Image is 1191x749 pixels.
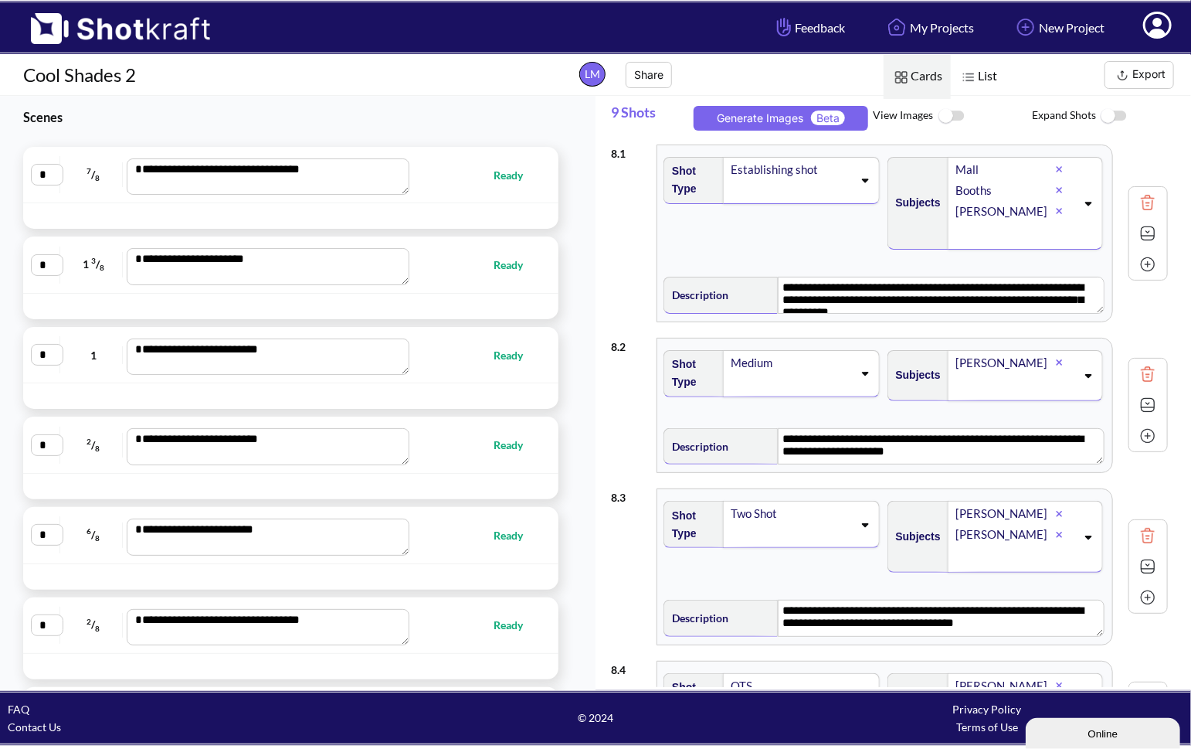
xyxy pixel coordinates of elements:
[664,158,716,202] span: Shot Type
[792,718,1183,736] div: Terms of Use
[1001,7,1116,48] a: New Project
[87,437,91,446] span: 2
[494,166,538,184] span: Ready
[91,256,96,265] span: 3
[874,100,1033,133] span: View Images
[494,526,538,544] span: Ready
[399,709,791,727] span: © 2024
[664,675,716,718] span: Shot Type
[611,481,649,506] div: 8 . 3
[729,676,852,696] div: OTS
[64,523,123,547] span: /
[664,503,716,546] span: Shot Type
[611,96,688,137] span: 9 Shots
[1136,253,1159,276] img: Add Icon
[494,346,538,364] span: Ready
[1136,586,1159,609] img: Add Icon
[95,534,100,543] span: 8
[64,162,123,187] span: /
[1136,524,1159,547] img: Trash Icon
[1013,14,1039,40] img: Add Icon
[664,605,728,631] span: Description
[1136,222,1159,245] img: Expand Icon
[95,624,100,633] span: 8
[891,67,911,87] img: Card Icon
[64,346,123,364] span: 1
[954,503,1057,524] div: [PERSON_NAME]
[494,436,538,454] span: Ready
[87,166,91,175] span: 7
[1136,191,1159,214] img: Trash Icon
[1136,555,1159,578] img: Expand Icon
[1136,686,1159,710] img: Trash Icon
[694,106,868,131] button: Generate ImagesBeta
[954,676,1057,696] div: [PERSON_NAME]
[95,444,100,453] span: 8
[954,524,1057,545] div: [PERSON_NAME]
[884,55,951,99] span: Cards
[1136,393,1159,417] img: Expand Icon
[611,137,649,162] div: 8 . 1
[1032,100,1191,133] span: Expand Shots
[64,433,123,458] span: /
[951,55,1006,99] span: List
[64,613,123,638] span: /
[729,159,852,180] div: Establishing shot
[494,616,538,634] span: Ready
[100,264,104,273] span: 8
[888,363,941,388] span: Subjects
[87,617,91,626] span: 2
[729,352,852,373] div: Medium
[579,62,606,87] span: LM
[729,503,852,524] div: Two Shot
[8,703,29,716] a: FAQ
[87,526,91,536] span: 6
[959,67,979,87] img: List Icon
[888,190,941,216] span: Subjects
[954,201,1057,222] div: [PERSON_NAME]
[1104,61,1174,89] button: Export
[934,100,969,133] img: ToggleOff Icon
[664,434,728,459] span: Description
[1136,424,1159,448] img: Add Icon
[64,252,123,277] span: 1 /
[611,653,649,679] div: 8 . 4
[494,256,538,274] span: Ready
[664,282,728,308] span: Description
[811,111,845,125] span: Beta
[626,62,672,88] button: Share
[872,7,986,48] a: My Projects
[1136,363,1159,386] img: Trash Icon
[888,524,941,550] span: Subjects
[664,352,716,395] span: Shot Type
[773,14,795,40] img: Hand Icon
[884,14,910,40] img: Home Icon
[1113,66,1132,85] img: Export Icon
[773,19,845,36] span: Feedback
[954,352,1057,373] div: [PERSON_NAME]
[611,330,649,356] div: 8 . 2
[954,180,1057,201] div: Booths
[954,159,1057,180] div: Mall
[792,700,1183,718] div: Privacy Policy
[1096,100,1131,133] img: ToggleOff Icon
[95,173,100,182] span: 8
[888,686,941,711] span: Subjects
[23,108,557,126] h3: Scenes
[1026,715,1183,749] iframe: chat widget
[8,720,61,734] a: Contact Us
